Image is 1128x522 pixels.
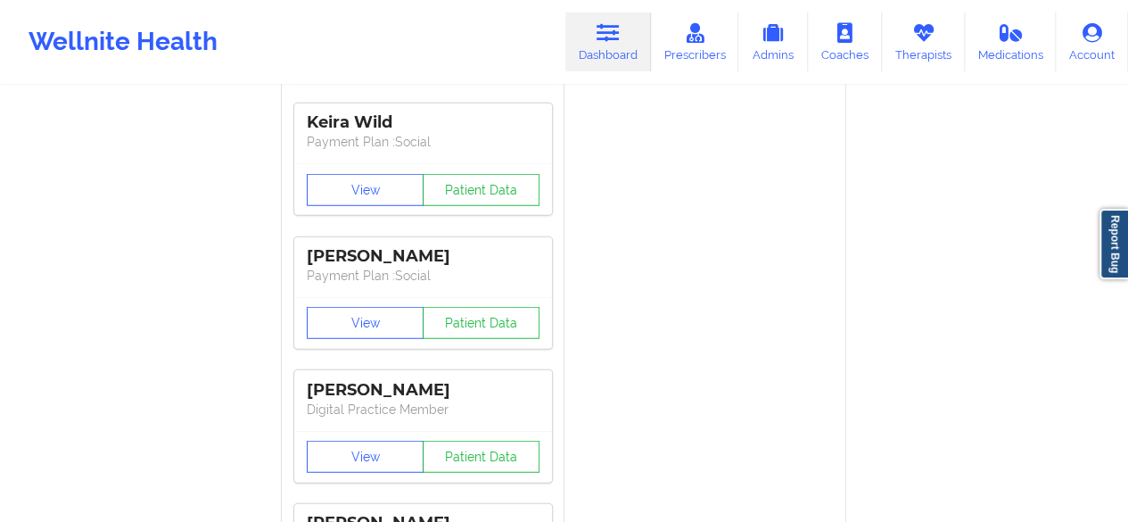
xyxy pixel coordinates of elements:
[307,246,539,267] div: [PERSON_NAME]
[423,174,539,206] button: Patient Data
[307,441,424,473] button: View
[1056,12,1128,71] a: Account
[423,441,539,473] button: Patient Data
[423,307,539,339] button: Patient Data
[808,12,882,71] a: Coaches
[307,267,539,285] p: Payment Plan : Social
[307,307,424,339] button: View
[307,380,539,401] div: [PERSON_NAME]
[307,401,539,418] p: Digital Practice Member
[307,133,539,151] p: Payment Plan : Social
[965,12,1057,71] a: Medications
[307,174,424,206] button: View
[1099,209,1128,279] a: Report Bug
[738,12,808,71] a: Admins
[882,12,965,71] a: Therapists
[565,12,651,71] a: Dashboard
[307,112,539,133] div: Keira Wild
[651,12,739,71] a: Prescribers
